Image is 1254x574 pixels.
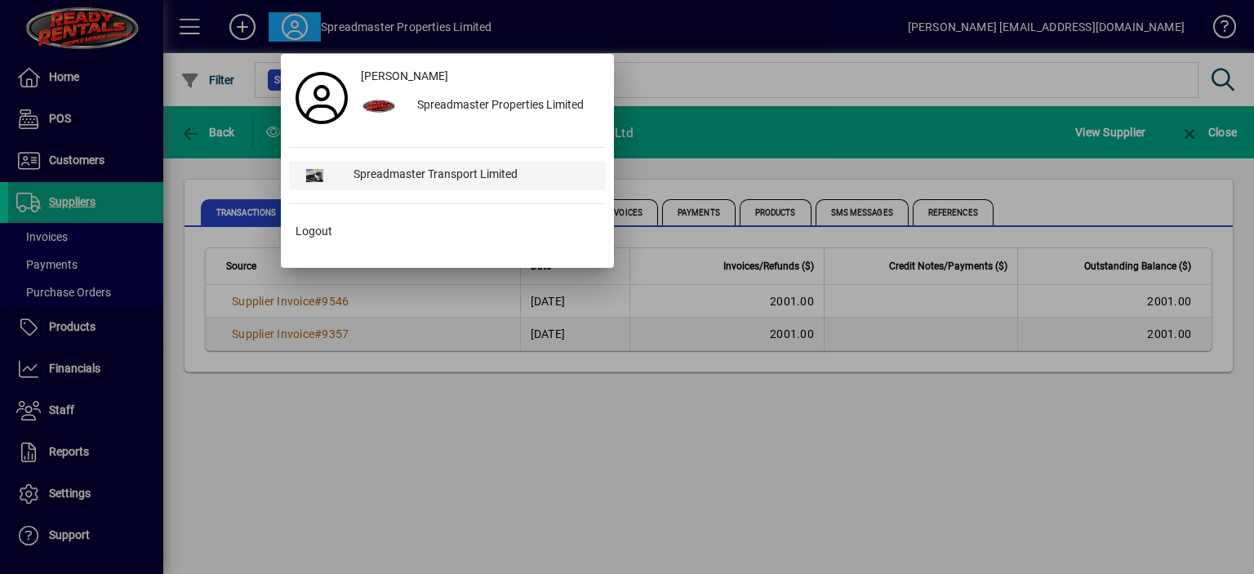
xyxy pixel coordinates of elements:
a: [PERSON_NAME] [354,62,606,91]
span: Logout [296,223,332,240]
span: [PERSON_NAME] [361,68,448,85]
button: Spreadmaster Properties Limited [354,91,606,121]
button: Spreadmaster Transport Limited [289,161,606,190]
button: Logout [289,217,606,247]
div: Spreadmaster Transport Limited [340,161,606,190]
a: Profile [289,83,354,113]
div: Spreadmaster Properties Limited [404,91,606,121]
